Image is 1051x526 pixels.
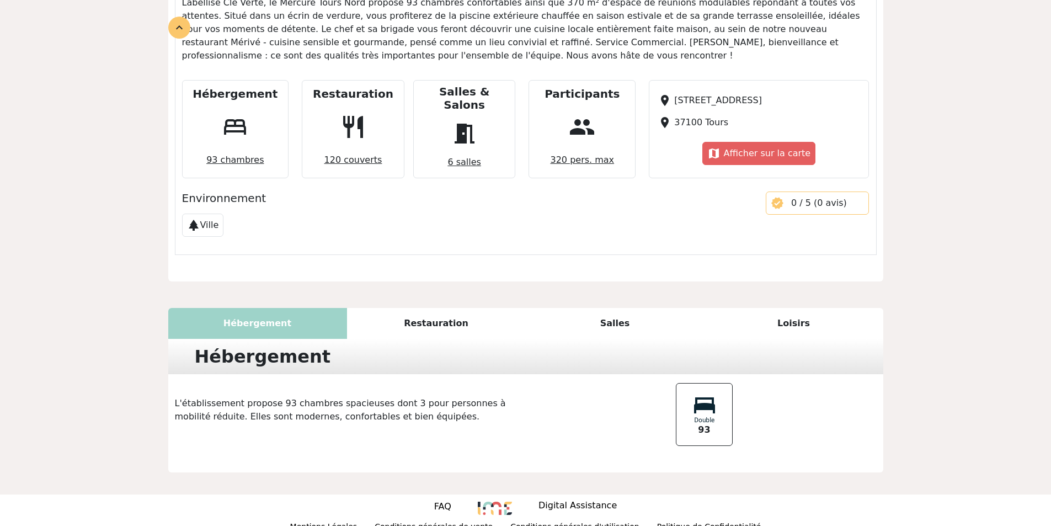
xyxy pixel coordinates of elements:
span: place [658,94,671,107]
div: Salles [526,308,705,339]
span: map [707,147,721,160]
span: people [564,109,600,145]
span: 6 salles [443,151,485,173]
span: 0 / 5 (0 avis) [791,198,847,208]
img: 8235.png [478,502,512,515]
p: Digital Assistance [538,499,617,514]
div: Ville [182,214,224,237]
span: meeting_room [447,116,482,151]
div: Hébergement [188,343,338,370]
span: Afficher sur la carte [724,148,811,158]
p: FAQ [434,500,451,513]
a: FAQ [434,500,451,516]
span: [STREET_ADDRESS] [674,95,762,105]
div: expand_less [168,17,190,39]
span: bed [217,109,253,145]
h5: Salles & Salons [418,85,511,111]
h5: Hébergement [193,87,278,100]
span: place [658,116,671,129]
span: 93 chambres [202,149,268,171]
h5: Environnement [182,192,753,205]
h5: Restauration [313,87,393,100]
span: 120 couverts [320,149,387,171]
span: 37100 Tours [674,117,728,127]
span: 93 [698,423,710,437]
div: Loisirs [705,308,883,339]
span: park [187,219,200,232]
span: verified [771,196,784,210]
span: 320 pers. max [546,149,619,171]
span: restaurant [335,109,371,145]
div: Restauration [347,308,526,339]
p: L'établissement propose 93 chambres spacieuses dont 3 pour personnes à mobilité réduite. Elles so... [168,397,526,423]
h5: Participants [545,87,620,100]
div: Hébergement [168,308,347,339]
